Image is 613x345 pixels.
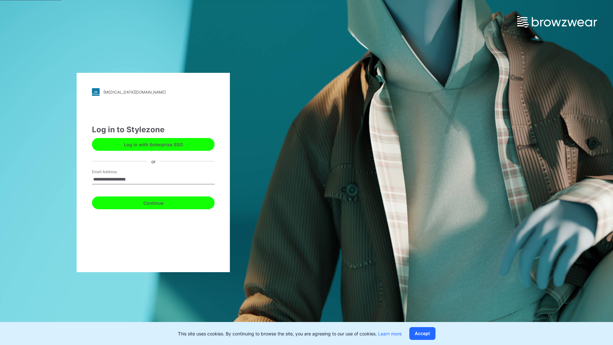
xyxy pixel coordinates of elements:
[178,330,402,337] p: This site uses cookies. By continuing to browse the site, you are agreeing to our use of cookies.
[517,16,597,27] img: browzwear-logo.e42bd6dac1945053ebaf764b6aa21510.svg
[92,88,215,96] a: [MEDICAL_DATA][DOMAIN_NAME]
[146,158,161,165] div: or
[378,331,402,336] a: Learn more
[103,90,166,95] div: [MEDICAL_DATA][DOMAIN_NAME]
[92,138,215,151] button: Log in with Enterprise SSO
[92,196,215,209] button: Continue
[92,124,215,135] div: Log in to Stylezone
[92,88,100,96] img: stylezone-logo.562084cfcfab977791bfbf7441f1a819.svg
[92,169,137,175] label: Email Address
[409,327,435,340] button: Accept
